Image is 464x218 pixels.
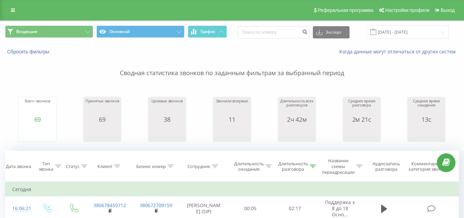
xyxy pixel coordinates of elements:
[12,202,27,215] div: 16:06:21
[345,116,379,123] div: 2м 21с
[339,48,459,55] a: Когда данные могут отличаться от других систем
[25,99,51,116] div: Всего звонков
[216,116,248,123] div: 11
[6,164,31,169] div: Дата звонка
[318,7,373,13] span: Реферальная программа
[86,116,119,123] div: 69
[93,202,126,208] a: 380678459712
[39,161,53,172] div: Тип звонка
[5,49,53,55] button: Сбросить фильтры
[5,183,459,196] td: Сегодня
[66,164,79,169] div: Статус
[280,116,314,123] div: 2ч 42м
[188,164,210,169] div: Сотрудник
[325,199,355,218] span: Поддержка з 8 до 18 Осно...
[407,161,447,172] div: Комментарий/категория звонка
[278,161,308,172] div: Длительность разговора
[280,99,314,116] div: Длительность всех разговоров
[86,99,119,116] div: Принятых звонков
[345,99,379,116] div: Среднее время разговора
[322,158,355,175] div: Название схемы переадресации
[151,99,182,116] div: Целевых звонков
[409,99,443,116] div: Среднее время ожидания
[16,29,37,34] span: Входящие
[140,202,172,208] a: 380672709159
[409,116,443,123] div: 13с
[136,164,166,169] div: Бизнес номер
[5,55,459,78] p: Сводная статистика звонков по заданным фильтрам за выбранный период
[216,99,248,116] div: Звонили впервые
[237,26,309,38] input: Поиск по номеру
[97,164,112,169] div: Клиент
[234,161,264,172] div: Длительность ожидания
[25,116,51,123] div: 69
[96,26,184,38] button: Основной
[369,161,404,172] div: Аудиозапись разговора
[313,26,350,38] button: Экспорт
[5,26,93,38] button: Входящие
[200,29,215,34] span: График
[441,7,455,13] span: Выход
[151,116,182,123] div: 38
[385,7,429,13] span: Настройки профиля
[188,26,227,38] button: График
